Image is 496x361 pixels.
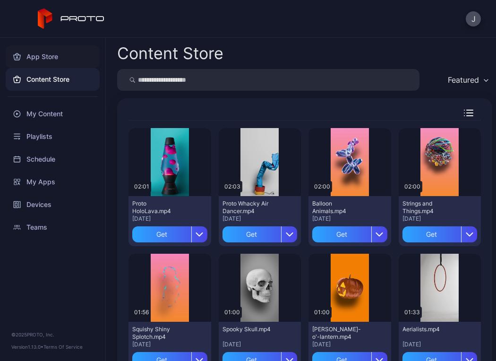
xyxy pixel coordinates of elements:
[402,200,454,215] div: Strings and Things.mp4
[117,45,223,61] div: Content Store
[132,226,191,242] div: Get
[132,215,207,223] div: [DATE]
[132,326,184,341] div: Squishy Shiny Splotch.mp4
[222,215,298,223] div: [DATE]
[443,69,492,91] button: Featured
[222,200,274,215] div: Proto Whacky Air Dancer.mp4
[222,226,282,242] div: Get
[132,226,207,242] button: Get
[402,215,478,223] div: [DATE]
[6,216,100,239] a: Teams
[11,331,94,338] div: © 2025 PROTO, Inc.
[6,171,100,193] a: My Apps
[466,11,481,26] button: J
[6,148,100,171] a: Schedule
[312,226,387,242] button: Get
[222,326,274,333] div: Spooky Skull.mp4
[222,341,298,348] div: [DATE]
[132,200,184,215] div: Proto HoloLava.mp4
[448,75,479,85] div: Featured
[222,226,298,242] button: Get
[312,326,364,341] div: Jack-o'-lantern.mp4
[402,226,478,242] button: Get
[132,341,207,348] div: [DATE]
[6,68,100,91] a: Content Store
[43,344,83,350] a: Terms Of Service
[402,341,478,348] div: [DATE]
[312,341,387,348] div: [DATE]
[312,200,364,215] div: Balloon Animals.mp4
[312,215,387,223] div: [DATE]
[402,326,454,333] div: Aerialists.mp4
[402,226,462,242] div: Get
[6,193,100,216] a: Devices
[6,103,100,125] a: My Content
[11,344,43,350] span: Version 1.13.0 •
[6,125,100,148] a: Playlists
[312,226,371,242] div: Get
[6,45,100,68] a: App Store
